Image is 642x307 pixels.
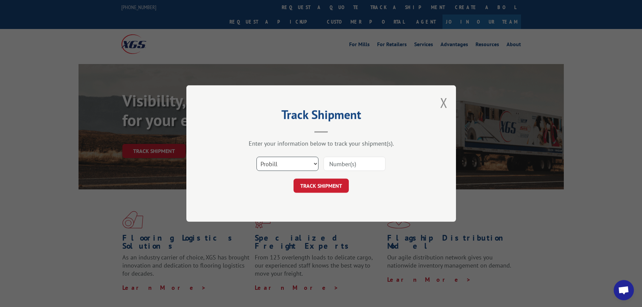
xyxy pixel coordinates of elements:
button: TRACK SHIPMENT [294,179,349,193]
div: Enter your information below to track your shipment(s). [220,140,422,147]
div: Open chat [614,280,634,300]
h2: Track Shipment [220,110,422,123]
input: Number(s) [324,157,386,171]
button: Close modal [440,94,448,112]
